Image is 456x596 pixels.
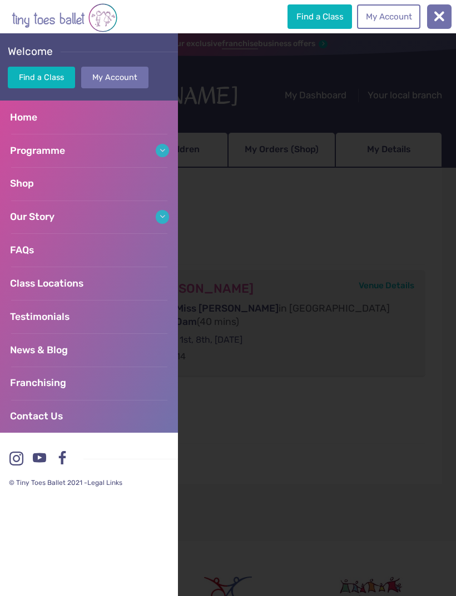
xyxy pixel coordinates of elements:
[52,448,72,468] a: Facebook
[10,278,83,289] span: Class Locations
[357,4,420,29] a: My Account
[288,4,352,29] a: Find a Class
[10,145,65,156] span: Programme
[87,479,122,487] a: Legal Links
[10,311,70,322] span: Testimonials
[10,244,34,256] span: FAQs
[8,67,75,88] a: Find a Class
[10,344,68,355] span: News & Blog
[7,448,27,468] a: Instagram
[10,377,66,388] span: Franchising
[10,112,37,123] span: Home
[81,67,148,88] a: My Account
[10,211,54,222] span: Our Story
[29,448,49,468] a: Youtube
[10,178,34,189] span: Shop
[12,2,117,33] img: tiny toes ballet
[10,410,63,422] span: Contact Us
[8,45,61,58] span: Welcome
